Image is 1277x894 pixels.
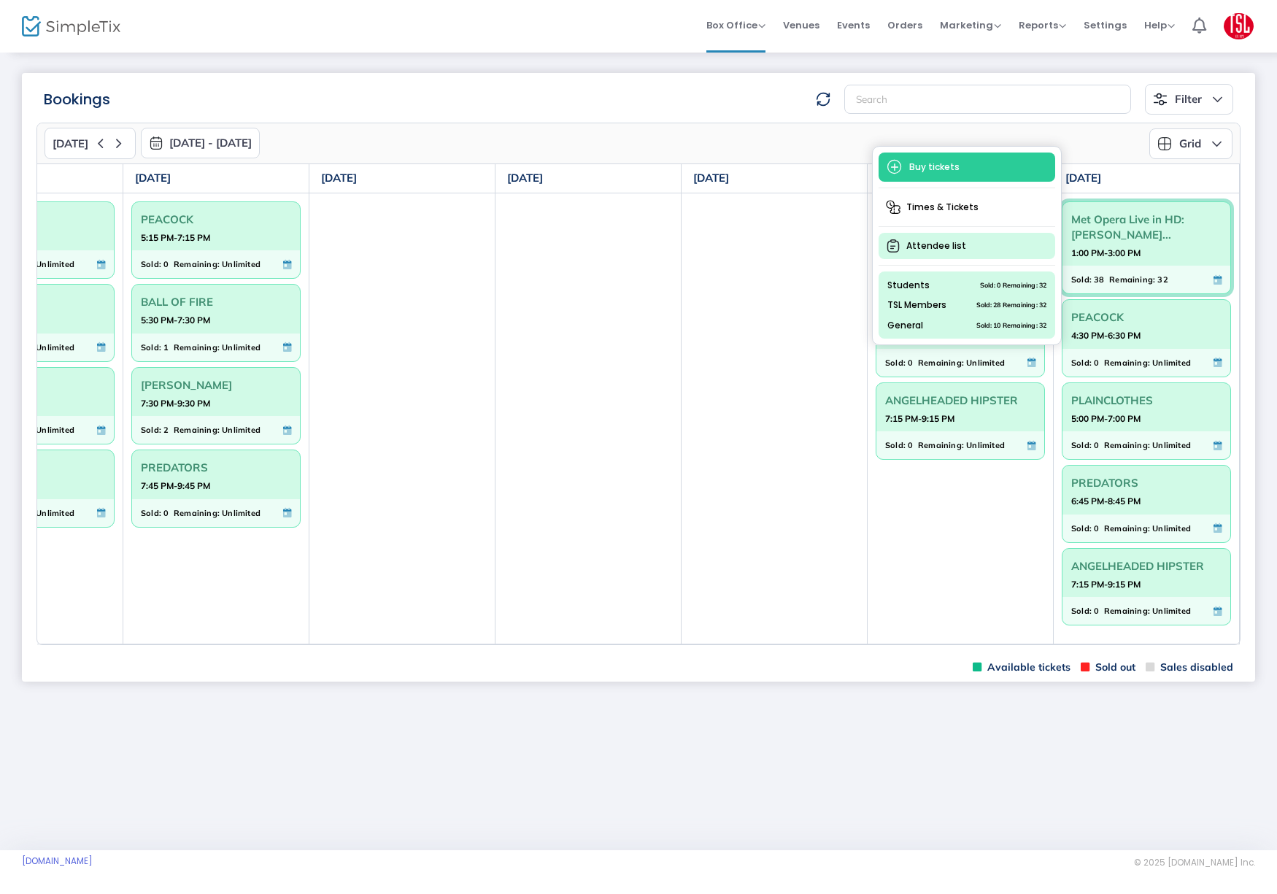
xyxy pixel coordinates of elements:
span: Remaining: [174,339,220,355]
strong: 6:45 PM-8:45 PM [1071,492,1141,510]
button: Grid [1149,128,1232,159]
span: Sold: [1071,437,1092,453]
span: Remaining: [1104,520,1150,536]
span: Sold: [141,256,161,272]
span: Unlimited [1152,437,1191,453]
input: Search [844,85,1131,115]
th: [DATE] [495,164,682,193]
span: Unlimited [1152,603,1191,619]
span: Unlimited [1152,355,1191,371]
strong: 5:00 PM-7:00 PM [1071,409,1141,428]
span: 1 [163,339,169,355]
span: Sold: [1071,520,1092,536]
span: Unlimited [966,437,1005,453]
span: Remaining: [1104,603,1150,619]
span: [DATE] [53,137,88,150]
span: Remaining: [918,437,964,453]
span: Sales disabled [1146,660,1233,674]
strong: 5:15 PM-7:15 PM [141,228,210,247]
span: Unlimited [1152,520,1191,536]
span: Unlimited [222,422,261,438]
th: [DATE] [682,164,868,193]
span: PEACOCK [141,208,291,231]
span: Orders [887,7,922,44]
button: [DATE] [45,128,136,159]
m-panel-title: Bookings [44,88,110,110]
span: © 2025 [DOMAIN_NAME] Inc. [1134,857,1255,868]
strong: 7:45 PM-9:45 PM [141,477,210,495]
span: ANGELHEADED HIPSTER [885,389,1035,412]
span: Help [1144,18,1175,32]
th: [DATE] [868,164,1054,193]
img: filter [1153,92,1168,107]
span: Sold: 0 Remaining: 32 [980,279,1046,292]
th: [DATE] [309,164,495,193]
strong: 5:30 PM-7:30 PM [141,311,210,329]
span: Sold: [1071,603,1092,619]
span: Attendee list [879,233,1055,259]
strong: 7:15 PM-9:15 PM [885,409,954,428]
button: Filter [1145,84,1233,115]
span: 2 [163,422,169,438]
span: Remaining: [174,505,220,521]
span: TSL Members [887,298,946,312]
span: Venues [783,7,819,44]
span: Unlimited [36,505,74,521]
span: 32 [1157,271,1168,288]
img: grid [1157,136,1172,151]
span: Remaining: [174,256,220,272]
img: clipboard [886,239,900,253]
span: Box Office [706,18,765,32]
span: General [887,319,923,332]
span: Students [887,279,930,292]
span: 0 [163,256,169,272]
span: Sold: [1071,271,1092,288]
span: 0 [1094,355,1099,371]
span: Remaining: [1109,271,1155,288]
span: Sold: [141,505,161,521]
span: Sold: [1071,355,1092,371]
span: [PERSON_NAME] [141,374,291,396]
span: Remaining: [174,422,220,438]
span: 0 [1094,520,1099,536]
span: Unlimited [36,339,74,355]
span: 0 [908,437,913,453]
span: Met Opera Live in HD: [PERSON_NAME]... [1071,208,1222,246]
span: Remaining: [1104,437,1150,453]
span: Marketing [940,18,1001,32]
th: [DATE] [123,164,309,193]
span: 38 [1094,271,1104,288]
span: Remaining: [918,355,964,371]
span: Sold out [1081,660,1135,674]
img: times-tickets [886,200,900,215]
span: Sold: 10 Remaining: 32 [976,319,1046,332]
strong: 7:15 PM-9:15 PM [1071,575,1141,593]
span: 0 [1094,603,1099,619]
span: 0 [1094,437,1099,453]
span: Sold: [885,355,906,371]
span: Remaining: [1104,355,1150,371]
span: Sold: [141,339,161,355]
strong: 4:30 PM-6:30 PM [1071,326,1141,344]
button: [DATE] - [DATE] [141,128,260,158]
span: Events [837,7,870,44]
span: Sold: [885,437,906,453]
span: BALL OF FIRE [141,290,291,313]
span: Reports [1019,18,1066,32]
span: Unlimited [222,505,261,521]
span: Times & Tickets [879,194,1055,220]
span: Unlimited [222,339,261,355]
span: Buy tickets [879,153,1055,182]
span: Sold: 28 Remaining: 32 [976,298,1046,312]
span: Unlimited [966,355,1005,371]
span: Unlimited [36,422,74,438]
span: Available tickets [973,660,1070,674]
span: PREDATORS [141,456,291,479]
img: refresh-data [816,92,830,107]
span: 0 [163,505,169,521]
span: Unlimited [222,256,261,272]
span: PREDATORS [1071,471,1222,494]
span: ANGELHEADED HIPSTER [1071,555,1222,577]
span: 0 [908,355,913,371]
span: PEACOCK [1071,306,1222,328]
